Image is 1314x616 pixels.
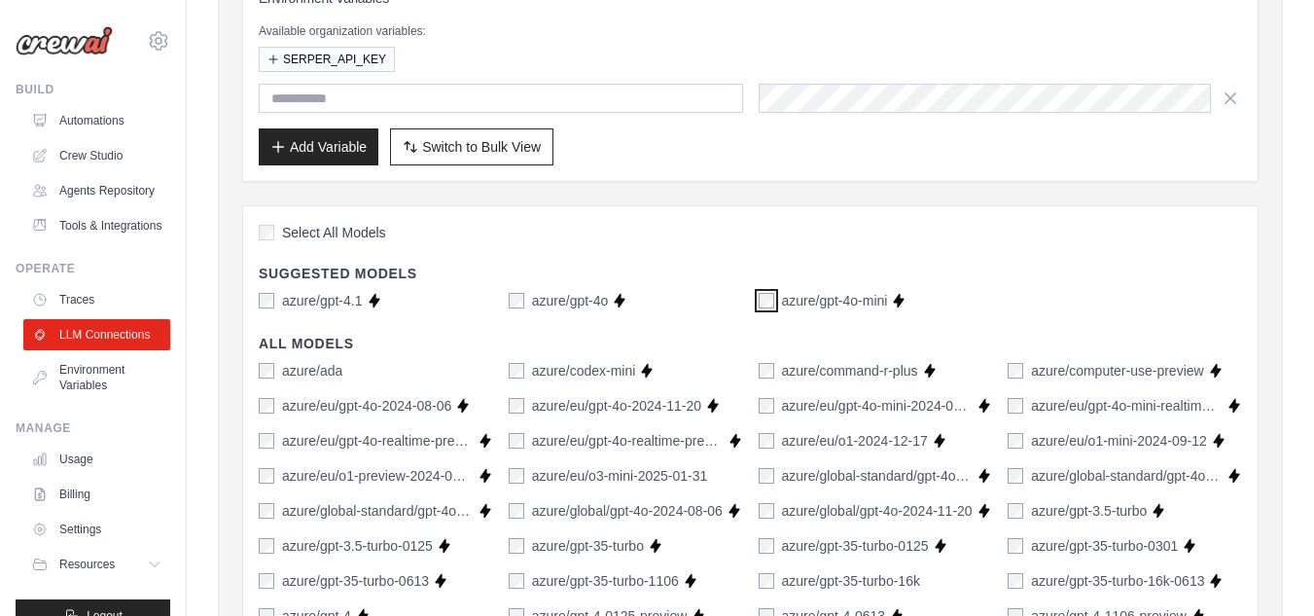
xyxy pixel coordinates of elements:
input: azure/eu/gpt-4o-realtime-preview-2024-12-17 [509,433,524,449]
a: Tools & Integrations [23,210,170,241]
div: Manage [16,420,170,436]
input: azure/gpt-35-turbo-0613 [259,573,274,589]
input: azure/gpt-35-turbo-16k-0613 [1008,573,1023,589]
label: azure/eu/gpt-4o-2024-08-06 [282,396,451,416]
input: azure/eu/gpt-4o-2024-08-06 [259,398,274,414]
input: azure/computer-use-preview [1008,363,1023,379]
h4: All Models [259,334,1242,353]
a: Traces [23,284,170,315]
button: Resources [23,549,170,580]
button: Switch to Bulk View [390,128,553,165]
input: azure/eu/o3-mini-2025-01-31 [509,468,524,484]
label: azure/global-standard/gpt-4o-mini [282,501,474,521]
a: LLM Connections [23,319,170,350]
label: azure/gpt-35-turbo-0301 [1031,536,1178,556]
input: azure/global-standard/gpt-4o-mini [259,503,274,519]
input: azure/gpt-35-turbo-16k [759,573,774,589]
label: azure/command-r-plus [782,361,918,380]
p: Available organization variables: [259,23,1242,39]
label: azure/eu/gpt-4o-realtime-preview-2024-12-17 [532,431,724,451]
input: azure/gpt-35-turbo-0301 [1008,538,1023,554]
input: azure/eu/gpt-4o-2024-11-20 [509,398,524,414]
input: azure/global-standard/gpt-4o-2024-11-20 [1008,468,1023,484]
input: azure/eu/gpt-4o-mini-2024-07-18 [759,398,774,414]
button: SERPER_API_KEY [259,47,395,72]
input: azure/codex-mini [509,363,524,379]
label: azure/gpt-35-turbo-0613 [282,571,429,591]
label: azure/eu/gpt-4o-2024-11-20 [532,396,701,416]
label: azure/gpt-4o-mini [782,291,888,310]
input: azure/global/gpt-4o-2024-11-20 [759,503,774,519]
button: Add Variable [259,128,378,165]
input: azure/command-r-plus [759,363,774,379]
label: azure/eu/o1-mini-2024-09-12 [1031,431,1207,451]
a: Billing [23,479,170,510]
label: azure/gpt-35-turbo-1106 [532,571,679,591]
img: Logo [16,26,113,55]
h4: Suggested Models [259,264,1242,283]
label: azure/gpt-35-turbo [532,536,644,556]
label: azure/eu/o1-2024-12-17 [782,431,928,451]
a: Crew Studio [23,140,170,171]
span: Select All Models [282,223,386,242]
input: azure/gpt-4o-mini [759,293,774,308]
input: azure/gpt-35-turbo-0125 [759,538,774,554]
label: azure/ada [282,361,342,380]
a: Automations [23,105,170,136]
label: azure/global-standard/gpt-4o-2024-11-20 [1031,466,1223,486]
input: azure/eu/gpt-4o-realtime-preview-2024-10-01 [259,433,274,449]
span: Switch to Bulk View [422,137,541,157]
label: azure/eu/o1-preview-2024-09-12 [282,466,474,486]
label: azure/global/gpt-4o-2024-11-20 [782,501,973,521]
div: Operate [16,261,170,276]
input: azure/global/gpt-4o-2024-08-06 [509,503,524,519]
label: azure/global-standard/gpt-4o-2024-08-06 [782,466,974,486]
label: azure/global/gpt-4o-2024-08-06 [532,501,723,521]
input: azure/eu/o1-preview-2024-09-12 [259,468,274,484]
input: azure/ada [259,363,274,379]
input: azure/gpt-3.5-turbo [1008,503,1023,519]
input: azure/gpt-3.5-turbo-0125 [259,538,274,554]
a: Environment Variables [23,354,170,401]
a: Settings [23,514,170,545]
input: Select All Models [259,225,274,240]
label: azure/gpt-3.5-turbo [1031,501,1147,521]
input: azure/eu/o1-mini-2024-09-12 [1008,433,1023,449]
input: azure/gpt-35-turbo-1106 [509,573,524,589]
label: azure/eu/gpt-4o-realtime-preview-2024-10-01 [282,431,474,451]
label: azure/eu/o3-mini-2025-01-31 [532,466,708,486]
label: azure/computer-use-preview [1031,361,1203,380]
input: azure/gpt-4o [509,293,524,308]
label: azure/gpt-4.1 [282,291,363,310]
label: azure/gpt-3.5-turbo-0125 [282,536,433,556]
a: Usage [23,444,170,475]
span: Resources [59,557,115,572]
label: azure/gpt-35-turbo-16k [782,571,920,591]
label: azure/gpt-35-turbo-0125 [782,536,929,556]
input: azure/eu/o1-2024-12-17 [759,433,774,449]
input: azure/gpt-4.1 [259,293,274,308]
a: Agents Repository [23,175,170,206]
div: Build [16,82,170,97]
input: azure/global-standard/gpt-4o-2024-08-06 [759,468,774,484]
input: azure/eu/gpt-4o-mini-realtime-preview-2024-12-17 [1008,398,1023,414]
label: azure/gpt-35-turbo-16k-0613 [1031,571,1204,591]
label: azure/gpt-4o [532,291,609,310]
label: azure/codex-mini [532,361,636,380]
label: azure/eu/gpt-4o-mini-2024-07-18 [782,396,974,416]
input: azure/gpt-35-turbo [509,538,524,554]
label: azure/eu/gpt-4o-mini-realtime-preview-2024-12-17 [1031,396,1223,416]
